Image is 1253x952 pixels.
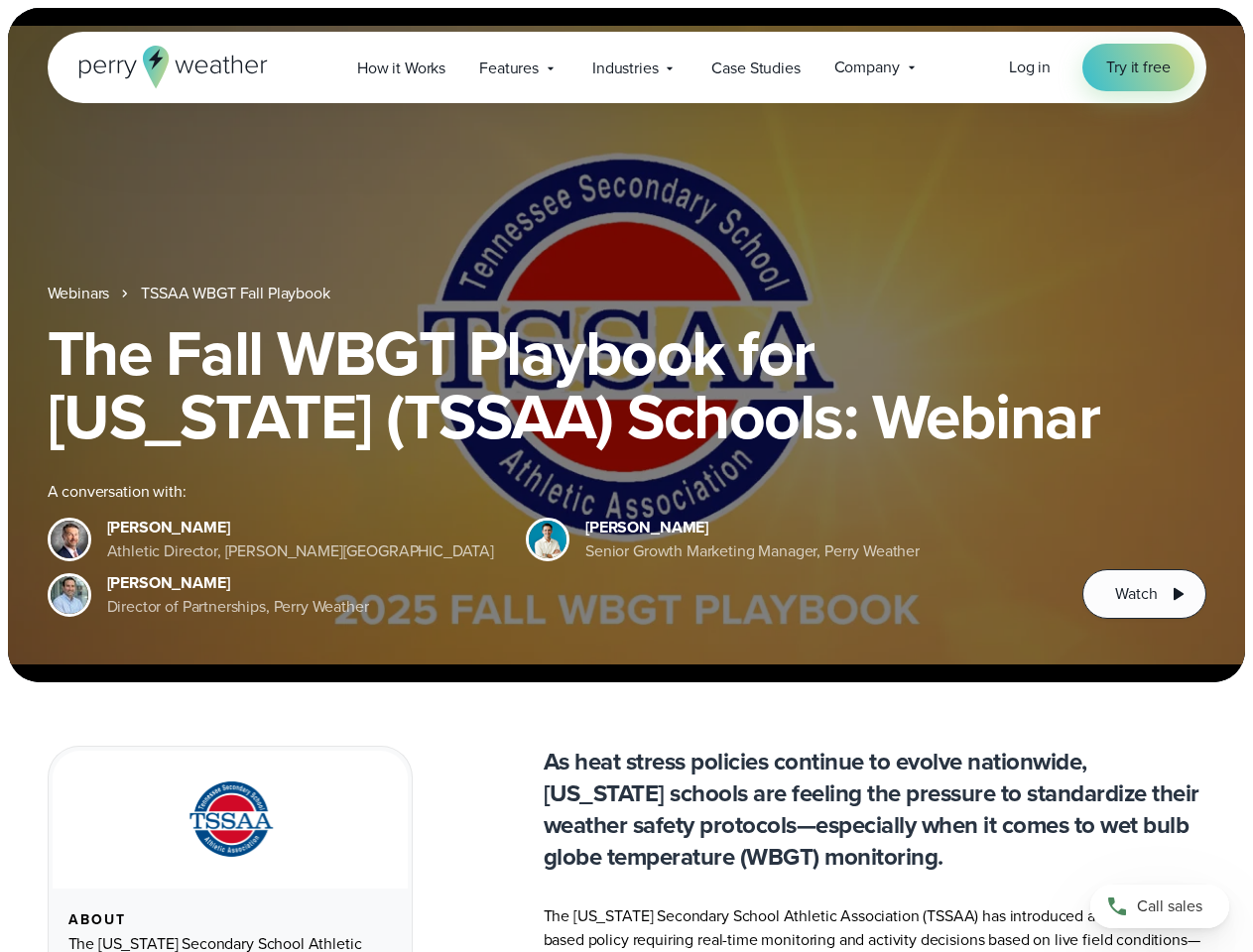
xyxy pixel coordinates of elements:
[1082,569,1205,619] button: Watch
[1009,56,1051,78] span: Log in
[68,912,392,928] div: About
[585,539,920,563] div: Senior Growth Marketing Manager, Perry Weather
[48,282,1206,305] nav: Breadcrumb
[529,521,566,558] img: Spencer Patton, Perry Weather
[479,57,539,80] span: Features
[1115,582,1157,606] span: Watch
[51,521,88,558] img: Brian Wyatt
[1090,885,1229,928] a: Call sales
[711,57,800,80] span: Case Studies
[544,746,1206,873] p: As heat stress policies continue to evolve nationwide, [US_STATE] schools are feeling the pressur...
[1106,56,1170,79] span: Try it free
[1009,56,1051,79] a: Log in
[340,48,462,88] a: How it Works
[357,57,445,80] span: How it Works
[107,571,369,595] div: [PERSON_NAME]
[51,576,88,614] img: Jeff Wood
[48,321,1206,448] h1: The Fall WBGT Playbook for [US_STATE] (TSSAA) Schools: Webinar
[48,282,110,305] a: Webinars
[107,595,369,619] div: Director of Partnerships, Perry Weather
[107,539,495,563] div: Athletic Director, [PERSON_NAME][GEOGRAPHIC_DATA]
[107,516,495,539] div: [PERSON_NAME]
[1082,44,1193,91] a: Try it free
[164,774,297,865] img: TSSAA-Tennessee-Secondary-School-Athletic-Association.svg
[48,480,1052,504] div: A conversation with:
[1137,894,1202,918] span: Call sales
[141,282,329,305] a: TSSAA WBGT Fall Playbook
[694,48,816,88] a: Case Studies
[592,57,658,80] span: Industries
[585,516,920,539] div: [PERSON_NAME]
[834,56,900,79] span: Company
